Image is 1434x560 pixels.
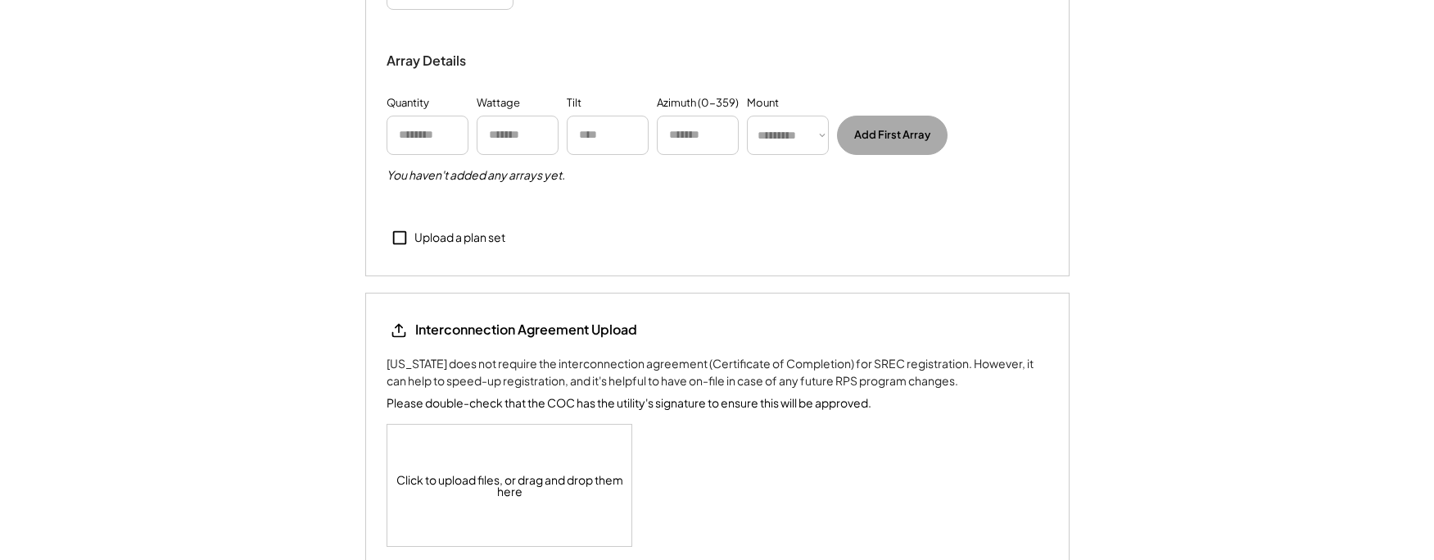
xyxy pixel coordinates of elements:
[415,321,637,339] div: Interconnection Agreement Upload
[387,167,565,184] h5: You haven't added any arrays yet.
[387,95,429,112] div: Quantity
[387,425,633,546] div: Click to upload files, or drag and drop them here
[414,230,505,246] div: Upload a plan set
[387,355,1048,389] div: [US_STATE] does not require the interconnection agreement (Certificate of Completion) for SREC re...
[387,394,871,412] div: Please double-check that the COC has the utility's signature to ensure this will be approved.
[477,95,520,112] div: Wattage
[837,116,948,155] button: Add First Array
[387,51,468,71] div: Array Details
[567,95,581,112] div: Tilt
[747,95,779,112] div: Mount
[657,95,739,112] div: Azimuth (0-359)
